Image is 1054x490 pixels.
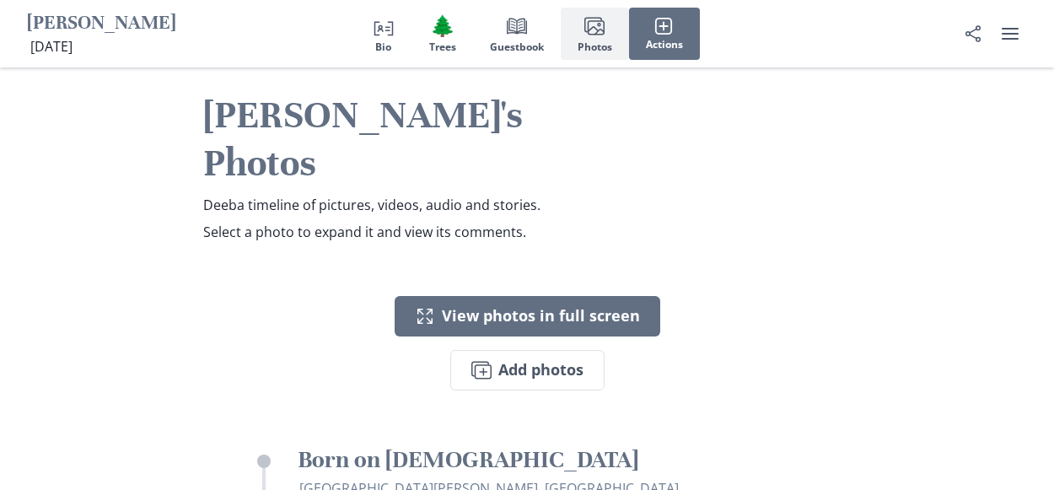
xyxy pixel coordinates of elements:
[646,39,683,51] span: Actions
[629,8,700,60] button: Actions
[375,41,391,53] span: Bio
[203,91,631,188] h2: [PERSON_NAME]'s Photos
[355,8,412,60] button: Bio
[561,8,629,60] button: Photos
[956,17,990,51] button: Share Obituary
[490,41,544,53] span: Guestbook
[30,37,73,56] span: [DATE]
[578,41,612,53] span: Photos
[993,17,1027,51] button: user menu
[203,222,631,242] p: Select a photo to expand it and view its comments.
[412,8,473,60] button: Trees
[473,8,561,60] button: Guestbook
[429,41,456,53] span: Trees
[450,350,605,390] button: Add photos
[203,195,631,215] p: Deeba timeline of pictures, videos, audio and stories.
[430,13,455,38] span: Tree
[298,444,797,475] h3: Born on [DEMOGRAPHIC_DATA]
[27,11,176,37] h1: [PERSON_NAME]
[395,296,660,337] button: View photos in full screen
